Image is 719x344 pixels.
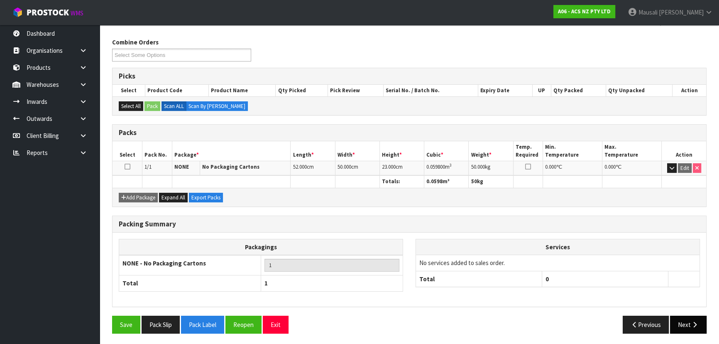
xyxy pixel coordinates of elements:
[426,163,445,170] span: 0.059800
[159,193,188,203] button: Expand All
[379,176,424,188] th: Totals:
[264,279,268,287] span: 1
[119,275,261,291] th: Total
[335,141,379,161] th: Width
[532,85,551,96] th: UP
[112,85,145,96] th: Select
[379,141,424,161] th: Height
[545,163,556,170] span: 0.000
[172,141,291,161] th: Package
[424,176,469,188] th: m³
[543,161,602,175] td: ℃
[678,163,692,173] button: Edit
[174,163,189,170] strong: NONE
[291,161,335,175] td: cm
[112,38,159,47] label: Combine Orders
[553,5,615,18] a: A06 - ACS NZ PTY LTD
[638,8,658,16] span: Mausali
[471,178,477,185] span: 50
[469,141,513,161] th: Weight
[513,141,543,161] th: Temp. Required
[119,72,700,80] h3: Picks
[623,316,669,334] button: Previous
[424,141,469,161] th: Cubic
[545,275,549,283] span: 0
[144,163,152,170] span: 1/1
[416,239,699,255] th: Services
[112,141,142,161] th: Select
[469,176,513,188] th: kg
[119,193,158,203] button: Add Package
[606,85,673,96] th: Qty Unpacked
[416,255,699,271] td: No services added to sales order.
[112,316,140,334] button: Save
[202,163,259,170] strong: No Packaging Cartons
[27,7,69,18] span: ProStock
[602,141,662,161] th: Max. Temperature
[144,101,160,111] button: Pack
[12,7,23,17] img: cube-alt.png
[161,194,185,201] span: Expand All
[662,141,706,161] th: Action
[672,85,706,96] th: Action
[379,161,424,175] td: cm
[119,101,143,111] button: Select All
[543,141,602,161] th: Min. Temperature
[142,141,172,161] th: Pack No.
[382,163,396,170] span: 23.000
[119,239,403,255] th: Packagings
[426,178,443,185] span: 0.0598
[161,101,186,111] label: Scan ALL
[602,161,662,175] td: ℃
[225,316,262,334] button: Reopen
[189,193,223,203] button: Export Packs
[119,220,700,228] h3: Packing Summary
[209,85,276,96] th: Product Name
[186,101,248,111] label: Scan By [PERSON_NAME]
[478,85,532,96] th: Expiry Date
[119,129,700,137] h3: Packs
[670,316,707,334] button: Next
[335,161,379,175] td: cm
[142,316,180,334] button: Pack Slip
[71,9,83,17] small: WMS
[337,163,351,170] span: 50.000
[181,316,224,334] button: Pack Label
[112,32,707,340] span: Pack
[291,141,335,161] th: Length
[293,163,306,170] span: 52.000
[551,85,606,96] th: Qty Packed
[450,162,452,168] sup: 3
[122,259,206,267] strong: NONE - No Packaging Cartons
[145,85,208,96] th: Product Code
[276,85,328,96] th: Qty Picked
[416,271,542,287] th: Total
[328,85,384,96] th: Pick Review
[469,161,513,175] td: kg
[604,163,616,170] span: 0.000
[384,85,478,96] th: Serial No. / Batch No.
[424,161,469,175] td: m
[558,8,611,15] strong: A06 - ACS NZ PTY LTD
[471,163,484,170] span: 50.000
[263,316,289,334] button: Exit
[659,8,704,16] span: [PERSON_NAME]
